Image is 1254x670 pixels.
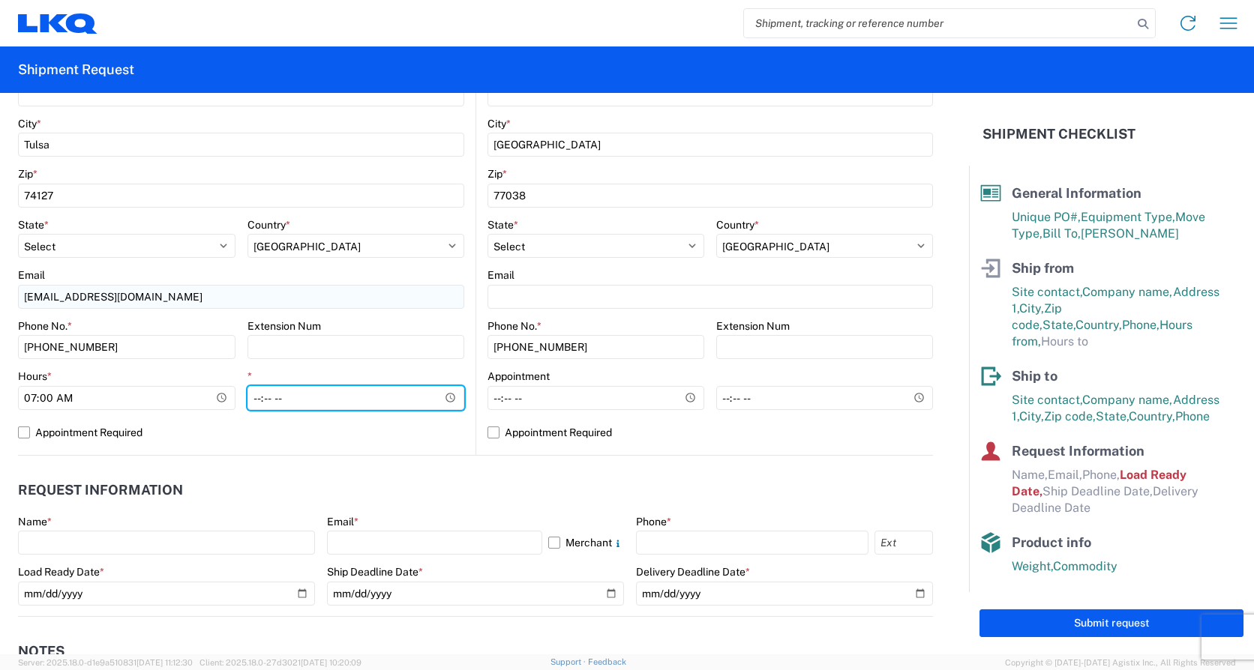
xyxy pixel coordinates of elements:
[18,483,183,498] h2: Request Information
[1129,409,1175,423] span: Country,
[1048,468,1082,482] span: Email,
[1042,226,1081,241] span: Bill To,
[1081,210,1175,224] span: Equipment Type,
[1012,368,1057,384] span: Ship to
[1082,285,1173,299] span: Company name,
[18,420,464,444] label: Appointment Required
[1081,226,1179,241] span: [PERSON_NAME]
[1012,210,1081,224] span: Unique PO#,
[1042,484,1153,498] span: Ship Deadline Date,
[1042,318,1075,332] span: State,
[1012,260,1074,276] span: Ship from
[979,609,1243,637] button: Submit request
[18,218,49,232] label: State
[1075,318,1122,332] span: Country,
[247,319,321,333] label: Extension Num
[18,268,45,282] label: Email
[744,9,1132,37] input: Shipment, tracking or reference number
[18,658,193,667] span: Server: 2025.18.0-d1e9a510831
[1044,409,1096,423] span: Zip code,
[636,565,750,579] label: Delivery Deadline Date
[487,218,518,232] label: State
[716,319,790,333] label: Extension Num
[18,565,104,579] label: Load Ready Date
[18,369,52,383] label: Hours
[18,644,64,659] h2: Notes
[548,531,624,555] label: Merchant
[1012,559,1053,573] span: Weight,
[18,167,37,181] label: Zip
[301,658,361,667] span: [DATE] 10:20:09
[1175,409,1210,423] span: Phone
[1082,468,1120,482] span: Phone,
[1122,318,1159,332] span: Phone,
[18,319,72,333] label: Phone No.
[487,369,550,383] label: Appointment
[1082,393,1173,407] span: Company name,
[1012,468,1048,482] span: Name,
[550,657,588,666] a: Support
[18,61,134,79] h2: Shipment Request
[327,515,358,528] label: Email
[1012,534,1091,550] span: Product info
[1019,301,1044,316] span: City,
[487,319,541,333] label: Phone No.
[199,658,361,667] span: Client: 2025.18.0-27d3021
[1041,334,1088,348] span: Hours to
[716,218,759,232] label: Country
[1005,656,1236,669] span: Copyright © [DATE]-[DATE] Agistix Inc., All Rights Reserved
[487,117,511,130] label: City
[588,657,626,666] a: Feedback
[1096,409,1129,423] span: State,
[327,565,423,579] label: Ship Deadline Date
[1019,409,1044,423] span: City,
[1012,285,1082,299] span: Site contact,
[1012,443,1144,459] span: Request Information
[1012,393,1082,407] span: Site contact,
[487,167,507,181] label: Zip
[1012,185,1141,201] span: General Information
[982,125,1135,143] h2: Shipment Checklist
[136,658,193,667] span: [DATE] 11:12:30
[487,268,514,282] label: Email
[1053,559,1117,573] span: Commodity
[18,515,52,528] label: Name
[247,218,290,232] label: Country
[487,420,933,444] label: Appointment Required
[18,117,41,130] label: City
[636,515,671,528] label: Phone
[874,531,933,555] input: Ext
